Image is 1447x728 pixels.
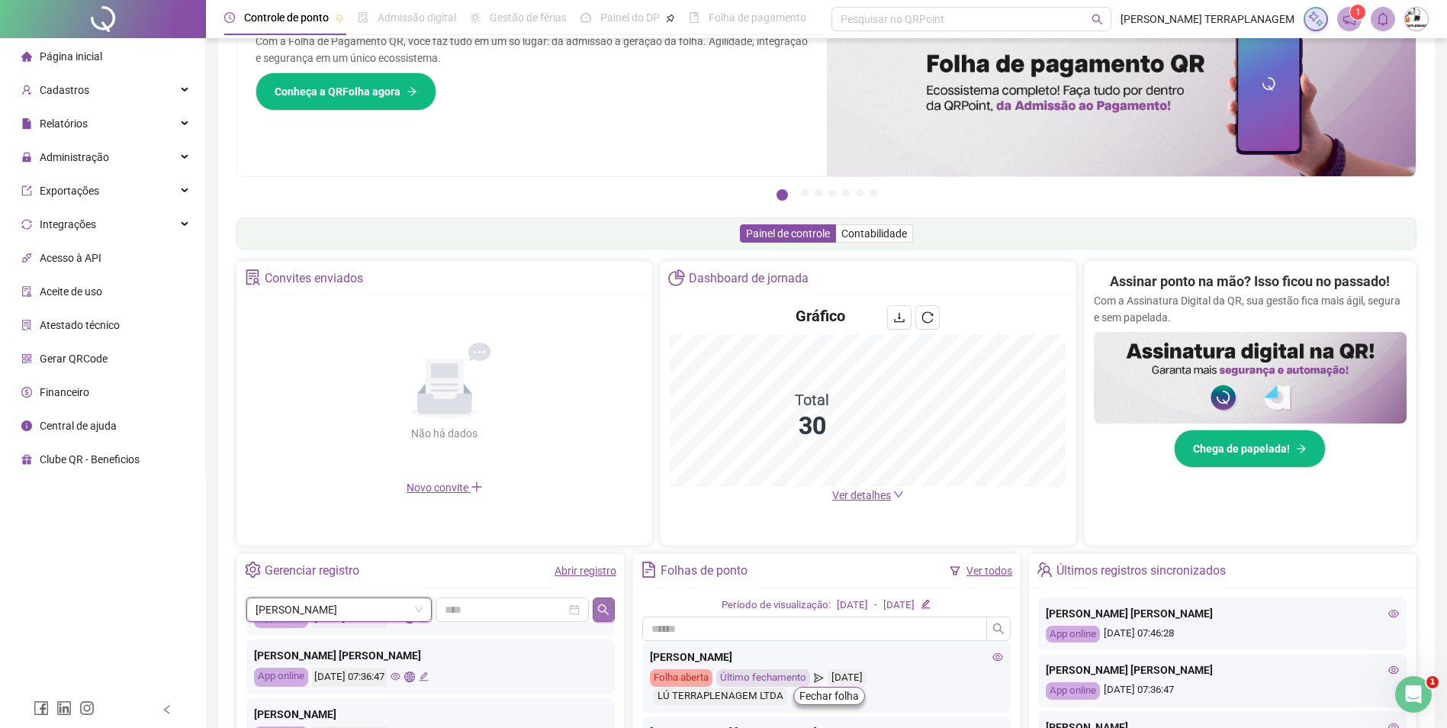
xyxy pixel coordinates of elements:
button: 7 [870,189,877,197]
span: facebook [34,701,49,716]
span: dashboard [580,12,591,23]
span: bell [1376,12,1390,26]
div: [PERSON_NAME] [650,649,1003,665]
div: LÚ TERRAPLENAGEM LTDA [654,688,787,705]
span: Relatórios [40,118,88,130]
div: Folhas de ponto [661,558,748,584]
div: [DATE] [828,669,867,687]
span: pushpin [335,14,344,23]
span: Central de ajuda [40,420,117,432]
button: 5 [842,189,850,197]
span: [PERSON_NAME] TERRAPLANAGEM [1121,11,1294,27]
div: Últimos registros sincronizados [1056,558,1226,584]
button: Fechar folha [793,687,865,705]
div: [DATE] [837,598,868,614]
span: Novo convite [407,482,483,494]
div: [PERSON_NAME] [254,706,607,723]
div: [DATE] 07:36:47 [312,668,387,687]
span: pie-chart [668,269,684,285]
span: Admissão digital [378,11,456,24]
span: eye [1388,665,1399,675]
span: solution [245,269,261,285]
button: 1 [777,189,788,201]
span: Exportações [40,185,99,197]
div: App online [1046,682,1100,700]
span: Chega de papelada! [1193,440,1290,457]
span: left [162,704,172,715]
span: eye [1388,608,1399,619]
span: Fechar folha [799,688,859,704]
div: App online [1046,626,1100,643]
span: qrcode [21,353,32,364]
span: book [689,12,699,23]
div: [DATE] 07:46:28 [1046,626,1399,643]
span: filter [950,565,960,576]
div: Convites enviados [265,266,363,292]
span: team [1037,562,1053,578]
div: [PERSON_NAME] [PERSON_NAME] [254,647,607,664]
span: Aceite de uso [40,285,102,298]
a: Ver detalhes down [832,489,904,501]
span: user-add [21,85,32,95]
span: 1 [1426,676,1439,688]
img: banner%2F02c71560-61a6-44d4-94b9-c8ab97240462.png [1094,332,1407,424]
h2: Assinar ponto na mão? Isso ficou no passado! [1110,271,1390,292]
span: Página inicial [40,50,102,63]
span: gift [21,454,32,465]
p: Com a Folha de Pagamento QR, você faz tudo em um só lugar: da admissão à geração da folha. Agilid... [256,33,809,66]
span: search [1092,14,1103,25]
span: 1 [1355,7,1361,18]
span: linkedin [56,701,72,716]
span: edit [419,672,429,681]
div: [PERSON_NAME] [PERSON_NAME] [1046,605,1399,622]
span: eye [391,672,400,681]
span: file-text [641,562,657,578]
button: 6 [856,189,863,197]
iframe: Intercom live chat [1395,676,1432,713]
span: global [404,672,414,681]
div: Gerenciar registro [265,558,359,584]
a: Ver todos [966,565,1012,577]
span: reload [921,311,934,324]
div: [DATE] [883,598,915,614]
span: Integrações [40,218,96,230]
span: search [992,623,1005,635]
div: Dashboard de jornada [689,266,809,292]
span: audit [21,286,32,297]
span: file [21,118,32,129]
span: download [893,311,905,324]
span: sync [21,219,32,230]
button: Chega de papelada! [1174,430,1326,468]
div: App online [254,668,308,687]
span: Acesso à API [40,252,101,264]
span: dollar [21,387,32,398]
span: pushpin [666,14,675,23]
span: Controle de ponto [244,11,329,24]
span: FLAVIANA BARCELOS RODRIGUES [256,598,423,621]
div: Período de visualização: [722,598,831,614]
button: Conheça a QRFolha agora [256,72,436,111]
a: Abrir registro [555,565,616,577]
span: instagram [79,701,95,716]
span: lock [21,152,32,163]
span: Ver detalhes [832,489,891,501]
span: Contabilidade [841,227,907,240]
button: 2 [801,189,809,197]
span: plus [471,481,483,493]
span: file-done [358,12,368,23]
div: Último fechamento [716,669,810,687]
span: Gestão de férias [490,11,567,24]
span: api [21,253,32,263]
span: Atestado técnico [40,319,120,331]
span: clock-circle [224,12,235,23]
span: setting [245,562,261,578]
span: Administração [40,151,109,163]
button: 3 [815,189,822,197]
span: arrow-right [1296,443,1307,454]
h4: Gráfico [796,305,845,327]
span: send [814,669,824,687]
span: Conheça a QRFolha agora [275,83,400,100]
span: export [21,185,32,196]
span: Clube QR - Beneficios [40,453,140,465]
span: info-circle [21,420,32,431]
